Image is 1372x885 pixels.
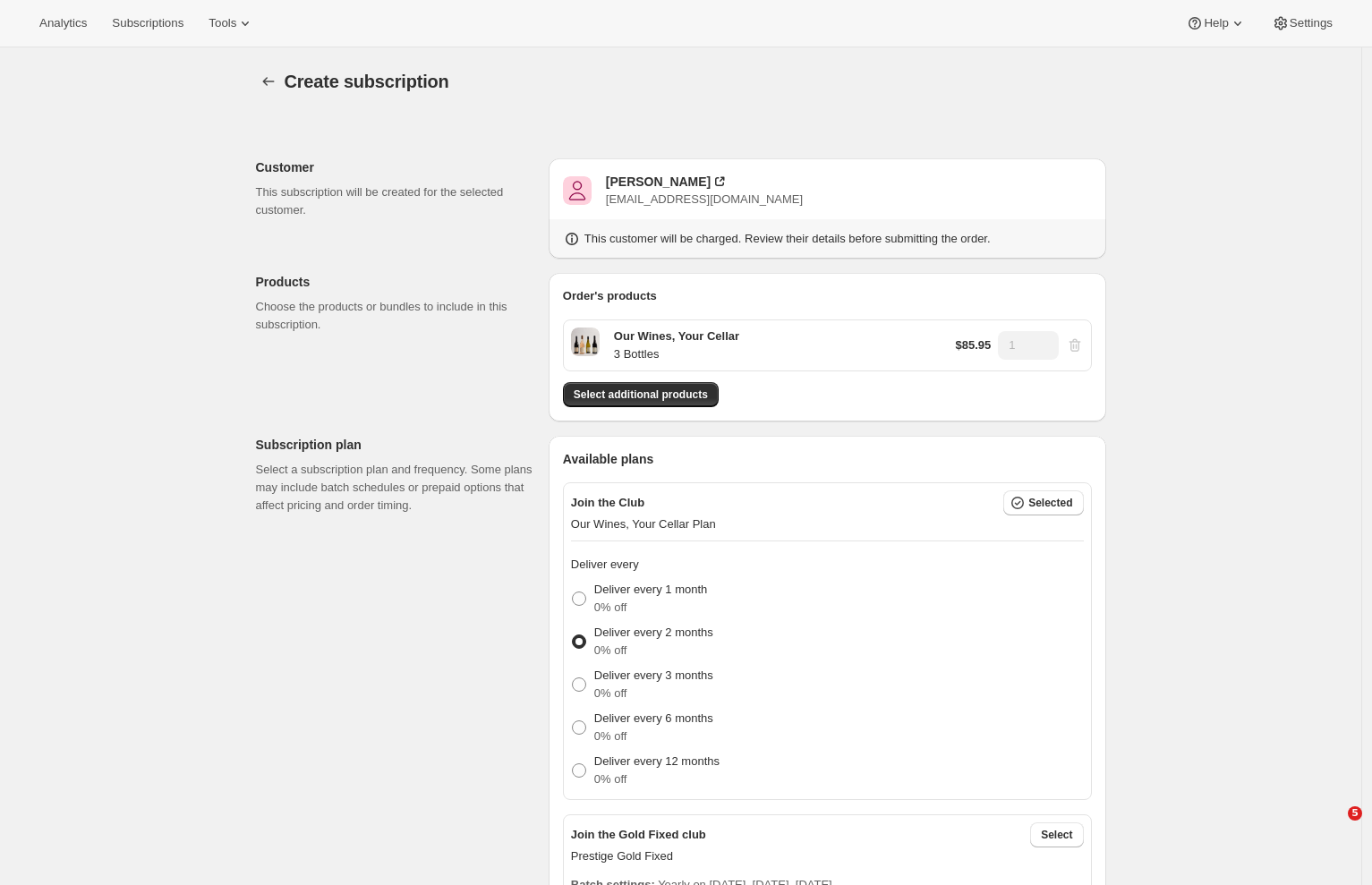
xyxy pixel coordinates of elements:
[1204,16,1228,30] span: Help
[256,273,534,291] p: Products
[594,710,713,728] p: Deliver every 6 months
[563,289,657,302] span: Order's products
[606,173,711,191] div: [PERSON_NAME]
[956,336,992,354] p: $85.95
[563,450,653,468] span: Available plans
[256,461,534,515] p: Select a subscription plan and frequency. Some plans may include batch schedules or prepaid optio...
[594,581,707,599] p: Deliver every 1 month
[256,436,534,454] p: Subscription plan
[594,728,713,745] p: 0% off
[29,11,98,36] button: Analytics
[1290,16,1333,30] span: Settings
[594,599,707,617] p: 0% off
[571,328,600,356] span: 3 Bottles
[606,192,803,206] span: [EMAIL_ADDRESS][DOMAIN_NAME]
[1261,11,1343,36] button: Settings
[256,298,534,334] p: Choose the products or bundles to include in this subscription.
[574,387,708,402] span: Select additional products
[571,557,639,571] span: Deliver every
[614,328,739,345] p: Our Wines, Your Cellar
[1348,806,1362,821] span: 5
[571,494,644,512] p: Join the Club
[563,176,592,205] span: Ella RUSSELL
[614,345,739,363] p: 3 Bottles
[594,685,713,702] p: 0% off
[1028,496,1072,510] span: Selected
[1030,822,1083,847] button: Select
[285,72,449,91] span: Create subscription
[101,11,194,36] button: Subscriptions
[571,515,1084,533] p: Our Wines, Your Cellar Plan
[209,16,236,30] span: Tools
[256,183,534,219] p: This subscription will be created for the selected customer.
[594,667,713,685] p: Deliver every 3 months
[1003,490,1083,515] button: Selected
[1041,828,1072,842] span: Select
[594,770,720,788] p: 0% off
[39,16,87,30] span: Analytics
[584,230,991,248] p: This customer will be charged. Review their details before submitting the order.
[112,16,183,30] span: Subscriptions
[571,847,1084,865] p: Prestige Gold Fixed
[594,642,713,659] p: 0% off
[571,826,706,844] p: Join the Gold Fixed club
[594,624,713,642] p: Deliver every 2 months
[256,158,534,176] p: Customer
[563,382,719,407] button: Select additional products
[594,753,720,770] p: Deliver every 12 months
[198,11,265,36] button: Tools
[1175,11,1257,36] button: Help
[1311,806,1354,849] iframe: Intercom live chat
